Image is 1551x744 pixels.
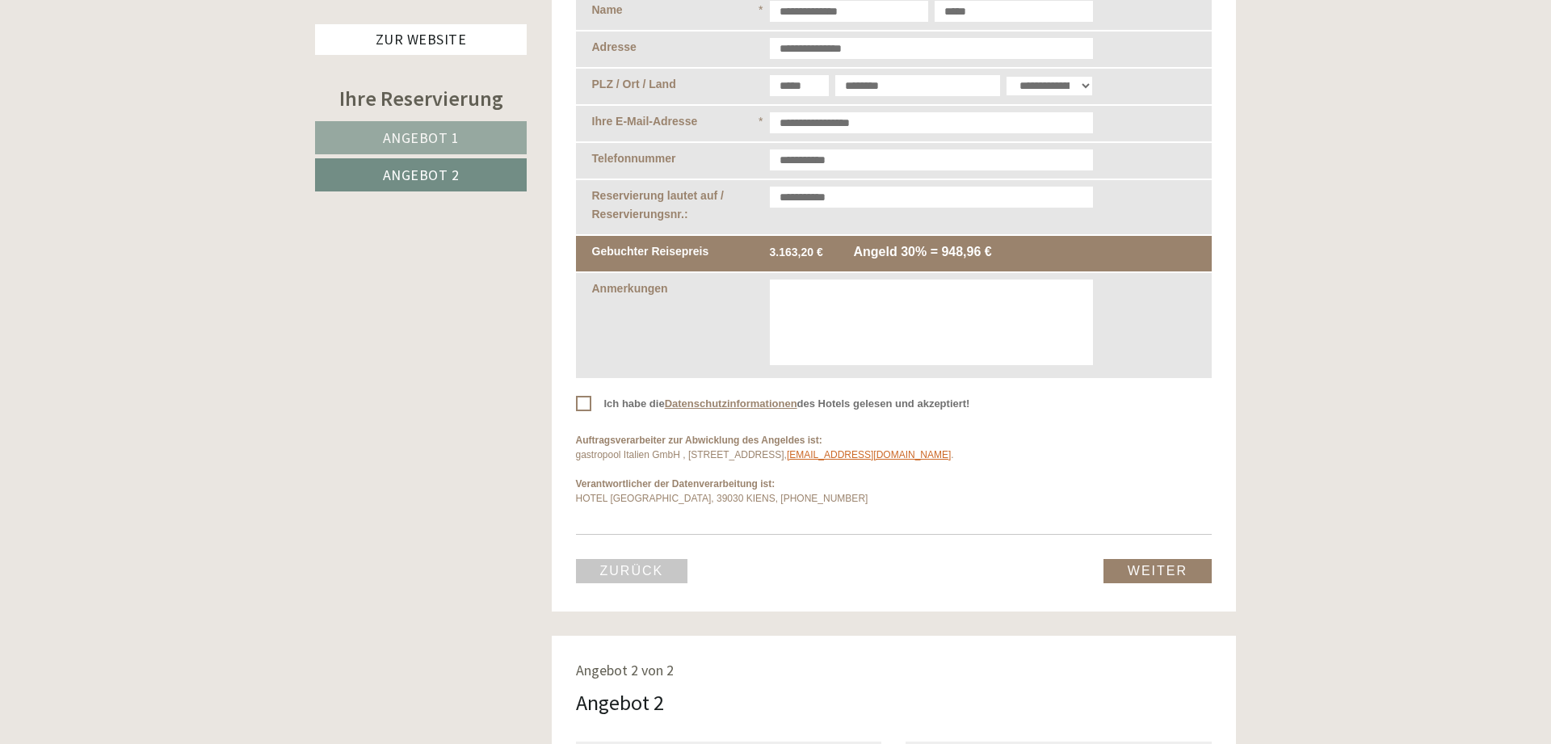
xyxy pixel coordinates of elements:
[592,112,698,131] label: Ihre E-Mail-Adresse
[592,149,676,168] label: Telefonnummer
[576,478,775,490] strong: Verantwortlicher der Datenverarbeitung ist:
[665,397,797,410] a: Datenschutzinformationen
[315,83,527,113] div: Ihre Reservierung
[576,661,674,679] span: Angebot 2 von 2
[576,559,688,583] a: Zurück
[1103,559,1212,583] a: Weiter
[576,433,1213,506] div: gastropool Italien GmbH , [STREET_ADDRESS], . HOTEL [GEOGRAPHIC_DATA], 39030 KIENS, [PHONE_NUMBER]
[315,24,527,55] a: Zur Website
[576,435,822,446] strong: Auftragsverarbeiter zur Abwicklung des Angeldes ist:
[592,38,637,57] label: Adresse
[592,242,709,261] label: Gebuchter Reisepreis
[576,396,970,412] span: Ich habe die des Hotels gelesen und akzeptiert!
[592,1,623,19] label: Name
[770,242,851,263] div: 3.163,20 €
[592,280,668,298] label: Anmerkungen
[854,245,992,259] span: Angeld 30% = 948,96 €
[592,187,754,224] label: Reservierung lautet auf / Reservierungsnr.:
[592,75,676,94] label: PLZ / Ort / Land
[787,449,951,460] a: [EMAIL_ADDRESS][DOMAIN_NAME]
[383,128,460,147] span: Angebot 1
[576,687,664,717] div: Angebot 2
[383,166,460,184] span: Angebot 2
